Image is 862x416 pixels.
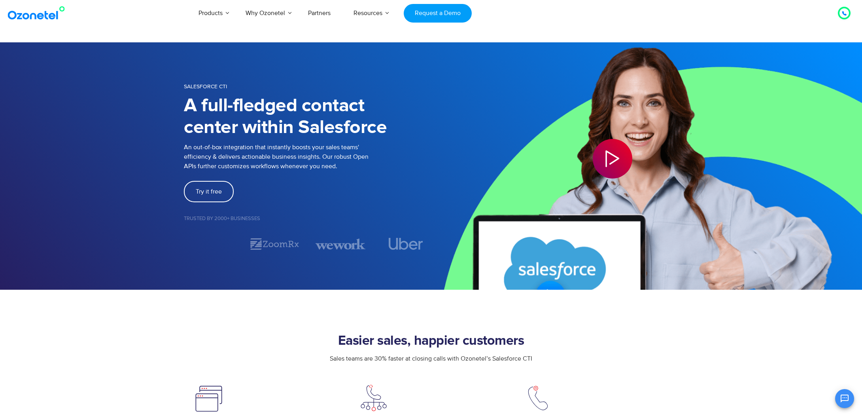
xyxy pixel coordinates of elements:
[184,216,431,221] h5: Trusted by 2000+ Businesses
[250,237,299,251] img: zoomrx
[389,238,423,250] img: uber
[184,83,227,90] span: SALESFORCE CTI
[404,4,471,23] a: Request a Demo
[184,142,431,171] p: An out-of-box integration that instantly boosts your sales teams' efficiency & delivers actionabl...
[184,239,234,249] div: 1 / 7
[184,181,234,202] a: Try it free
[381,238,431,250] div: 4 / 7
[250,237,299,251] div: 2 / 7
[194,383,223,413] img: unified window
[316,237,365,251] img: wework
[593,139,632,179] div: Play Video
[523,383,553,413] img: custom-call-logi-c-1
[196,188,222,195] span: Try it free
[835,389,854,408] button: Open chat
[184,95,431,139] h1: A full-fledged contact center within Salesforce
[184,333,678,349] h2: Easier sales, happier customers
[184,237,431,251] div: Image Carousel
[330,355,532,363] span: Sales teams are 30% faster at closing calls with Ozonetel’s Salesforce CTI
[359,383,388,413] img: call logging & advanced_analytics
[316,237,365,251] div: 3 / 7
